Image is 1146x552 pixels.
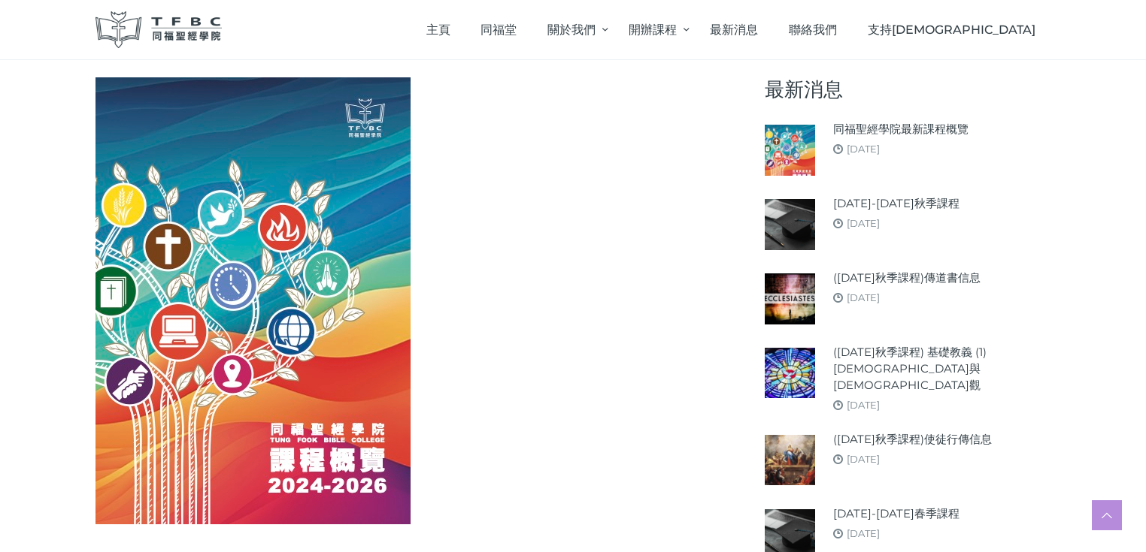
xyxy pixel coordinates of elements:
img: (2025年秋季課程)傳道書信息 [765,273,815,324]
a: [DATE] [847,291,880,303]
span: 支持[DEMOGRAPHIC_DATA] [868,23,1035,37]
span: 聯絡我們 [789,23,837,37]
span: 同福堂 [481,23,517,37]
img: 2025-26年秋季課程 [765,199,815,249]
span: 關於我們 [547,23,596,37]
a: [DATE] [847,527,880,539]
a: ([DATE]秋季課程)使徒行傳信息 [833,431,992,448]
a: 同福聖經學院最新課程概覽 [833,121,969,137]
span: 最新消息 [710,23,758,37]
a: 主頁 [411,8,465,52]
a: ([DATE]秋季課程) 基礎教義 (1) [DEMOGRAPHIC_DATA]與[DEMOGRAPHIC_DATA]觀 [833,344,1050,394]
a: [DATE] [847,217,880,229]
img: (2025年秋季課程)使徒行傳信息 [765,435,815,485]
a: Scroll to top [1092,500,1122,530]
a: ([DATE]秋季課程)傳道書信息 [833,270,981,286]
img: 同福聖經學院 TFBC [95,11,222,48]
a: 支持[DEMOGRAPHIC_DATA] [852,8,1050,52]
a: 聯絡我們 [774,8,853,52]
img: 同福聖經學院最新課程概覽 [765,125,815,175]
a: [DATE] [847,143,880,155]
a: [DATE]-[DATE]春季課程 [833,505,960,522]
a: [DATE]-[DATE]秋季課程 [833,195,960,212]
a: 關於我們 [532,8,613,52]
a: 同福堂 [465,8,532,52]
span: 開辦課程 [629,23,677,37]
a: 開辦課程 [614,8,695,52]
a: [DATE] [847,453,880,465]
a: 最新消息 [695,8,774,52]
h5: 最新消息 [765,77,1050,101]
img: (2025年秋季課程) 基礎教義 (1) 聖靈觀與教會觀 [765,348,815,398]
span: 主頁 [426,23,450,37]
a: [DATE] [847,399,880,411]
